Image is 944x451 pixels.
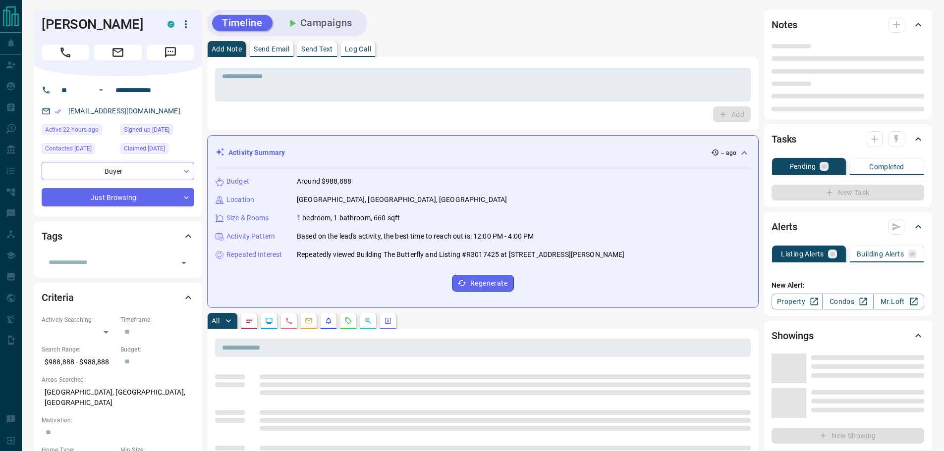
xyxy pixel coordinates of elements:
p: $988,888 - $988,888 [42,354,115,370]
p: Activity Pattern [226,231,275,242]
p: Repeatedly viewed Building The Butterfly and Listing #R3017425 at [STREET_ADDRESS][PERSON_NAME] [297,250,624,260]
svg: Agent Actions [384,317,392,325]
div: Sun Sep 14 2025 [42,124,115,138]
h2: Notes [772,17,797,33]
p: 1 bedroom, 1 bathroom, 660 sqft [297,213,400,223]
span: Signed up [DATE] [124,125,169,135]
div: Alerts [772,215,924,239]
p: Actively Searching: [42,315,115,324]
div: Just Browsing [42,188,194,206]
p: Log Call [345,46,371,52]
p: Motivation: [42,416,194,425]
div: condos.ca [167,21,174,28]
p: Send Email [254,46,289,52]
div: Activity Summary-- ago [216,144,750,162]
p: Activity Summary [228,148,285,158]
h2: Tasks [772,131,796,147]
span: Active 22 hours ago [45,125,99,135]
div: Tasks [772,127,924,151]
p: Size & Rooms [226,213,269,223]
h1: [PERSON_NAME] [42,16,153,32]
p: [GEOGRAPHIC_DATA], [GEOGRAPHIC_DATA], [GEOGRAPHIC_DATA] [42,384,194,411]
svg: Email Verified [55,108,61,115]
a: [EMAIL_ADDRESS][DOMAIN_NAME] [68,107,180,115]
button: Open [177,256,191,270]
a: Property [772,294,823,309]
p: New Alert: [772,280,924,291]
div: Tags [42,224,194,248]
p: [GEOGRAPHIC_DATA], [GEOGRAPHIC_DATA], [GEOGRAPHIC_DATA] [297,195,507,205]
p: Budget: [120,345,194,354]
p: Listing Alerts [781,251,824,257]
svg: Calls [285,317,293,325]
svg: Lead Browsing Activity [265,317,273,325]
button: Open [95,84,107,96]
a: Condos [822,294,873,309]
div: Showings [772,324,924,348]
p: Based on the lead's activity, the best time to reach out is: 12:00 PM - 4:00 PM [297,231,534,242]
h2: Alerts [772,219,797,235]
p: Add Note [212,46,242,52]
svg: Emails [305,317,313,325]
div: Notes [772,13,924,37]
h2: Tags [42,228,62,244]
span: Message [147,45,194,60]
h2: Criteria [42,290,74,305]
p: Send Text [301,46,333,52]
span: Contacted [DATE] [45,144,92,153]
svg: Requests [344,317,352,325]
div: Sun Sep 14 2025 [120,124,194,138]
svg: Opportunities [364,317,372,325]
span: Email [94,45,142,60]
p: Budget [226,176,249,187]
p: Timeframe: [120,315,194,324]
p: Location [226,195,254,205]
div: Sun Sep 14 2025 [42,143,115,157]
a: Mr.Loft [873,294,924,309]
div: Buyer [42,162,194,180]
button: Regenerate [452,275,514,292]
p: All [212,317,220,324]
p: Building Alerts [857,251,904,257]
div: Criteria [42,286,194,309]
button: Campaigns [277,15,362,31]
h2: Showings [772,328,814,344]
span: Claimed [DATE] [124,144,165,153]
p: Around $988,888 [297,176,351,187]
svg: Notes [245,317,253,325]
p: -- ago [721,149,736,157]
p: Pending [789,163,816,170]
p: Areas Searched: [42,375,194,384]
p: Completed [869,163,904,170]
svg: Listing Alerts [325,317,333,325]
button: Timeline [212,15,273,31]
p: Repeated Interest [226,250,282,260]
p: Search Range: [42,345,115,354]
span: Call [42,45,89,60]
div: Sun Sep 14 2025 [120,143,194,157]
